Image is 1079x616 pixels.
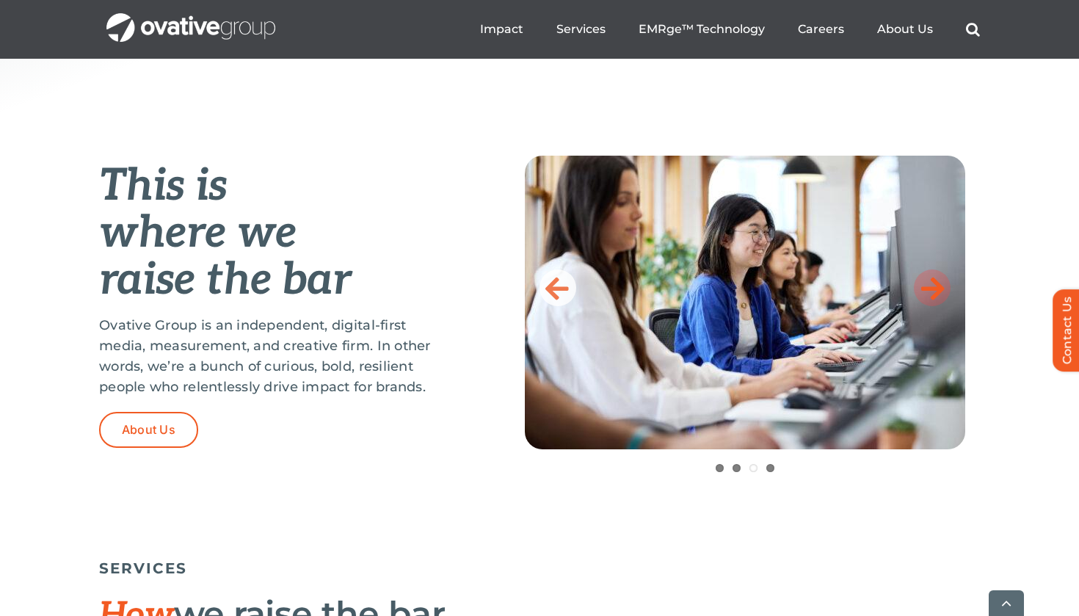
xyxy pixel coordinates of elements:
a: Services [556,22,606,37]
a: EMRge™ Technology [639,22,765,37]
a: 3 [749,464,758,472]
h5: SERVICES [99,559,980,577]
a: Search [966,22,980,37]
a: 4 [766,464,774,472]
a: About Us [99,412,198,448]
span: About Us [122,423,175,437]
em: where we [99,207,297,260]
a: Impact [480,22,523,37]
a: 1 [716,464,724,472]
nav: Menu [480,6,980,53]
a: About Us [877,22,933,37]
em: raise the bar [99,254,351,307]
em: This is [99,160,227,213]
p: Ovative Group is an independent, digital-first media, measurement, and creative firm. In other wo... [99,315,451,397]
a: OG_Full_horizontal_WHT [106,12,275,26]
a: 2 [733,464,741,472]
a: Careers [798,22,844,37]
img: Home-Raise-the-Bar-3-scaled.jpg [525,156,965,449]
